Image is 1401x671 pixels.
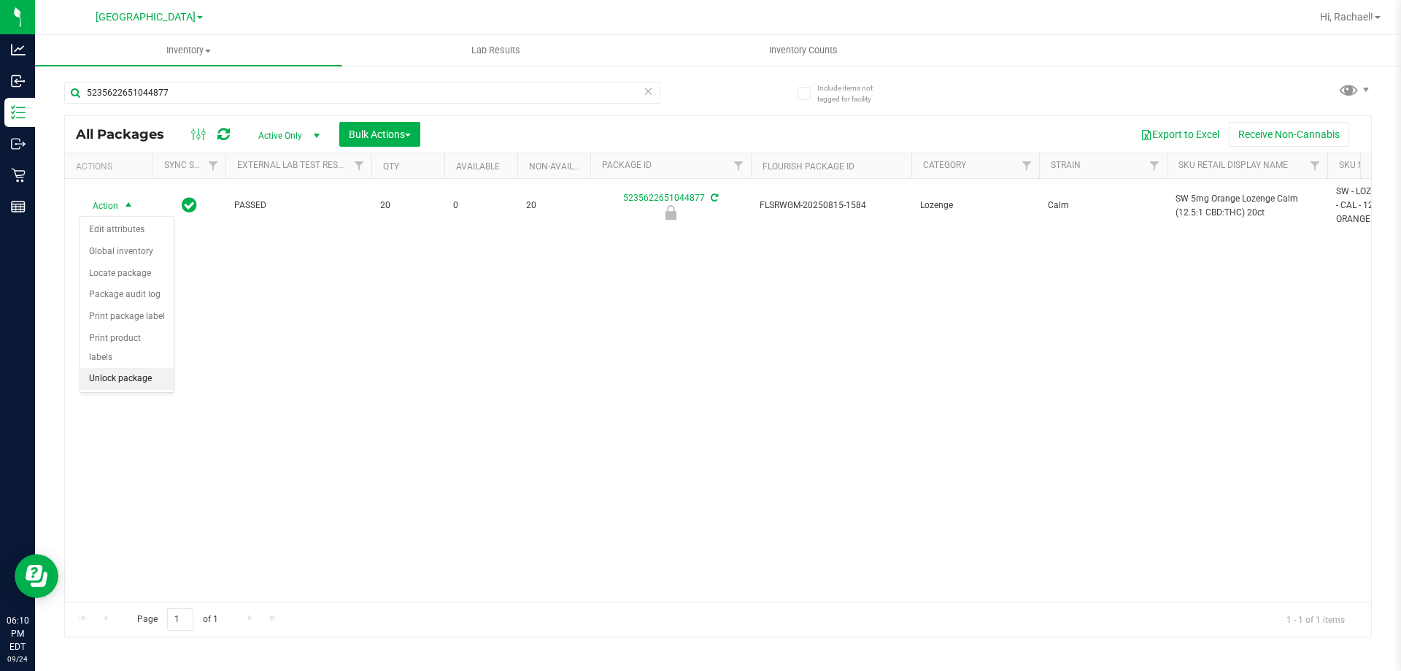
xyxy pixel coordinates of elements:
[1178,160,1288,170] a: Sku Retail Display Name
[727,153,751,178] a: Filter
[1275,608,1356,630] span: 1 - 1 of 1 items
[709,193,718,203] span: Sync from Compliance System
[11,42,26,57] inline-svg: Analytics
[35,35,342,66] a: Inventory
[763,161,854,172] a: Flourish Package ID
[234,199,363,212] span: PASSED
[76,126,179,142] span: All Packages
[383,161,399,172] a: Qty
[1015,153,1039,178] a: Filter
[339,122,420,147] button: Bulk Actions
[1131,122,1229,147] button: Export to Excel
[923,160,966,170] a: Category
[80,306,174,328] li: Print package label
[920,199,1030,212] span: Lozenge
[817,83,890,104] span: Include items not tagged for facility
[760,199,903,212] span: FLSRWGM-20250815-1584
[1051,160,1081,170] a: Strain
[11,199,26,214] inline-svg: Reports
[7,614,28,653] p: 06:10 PM EDT
[1229,122,1349,147] button: Receive Non-Cannabis
[120,196,138,216] span: select
[96,11,196,23] span: [GEOGRAPHIC_DATA]
[749,44,857,57] span: Inventory Counts
[1320,11,1373,23] span: Hi, Rachael!
[164,160,220,170] a: Sync Status
[7,653,28,664] p: 09/24
[588,205,753,220] div: Newly Received
[1176,192,1319,220] span: SW 5mg Orange Lozenge Calm (12.5:1 CBD:THC) 20ct
[342,35,649,66] a: Lab Results
[11,137,26,151] inline-svg: Outbound
[380,199,436,212] span: 20
[80,241,174,263] li: Global inventory
[452,44,540,57] span: Lab Results
[602,160,652,170] a: Package ID
[15,554,58,598] iframe: Resource center
[80,328,174,368] li: Print product labels
[80,368,174,390] li: Unlock package
[237,160,352,170] a: External Lab Test Result
[35,44,342,57] span: Inventory
[80,196,119,216] span: Action
[76,161,147,172] div: Actions
[623,193,705,203] a: 5235622651044877
[80,219,174,241] li: Edit attributes
[1339,160,1383,170] a: SKU Name
[349,129,411,140] span: Bulk Actions
[11,105,26,120] inline-svg: Inventory
[11,74,26,88] inline-svg: Inbound
[347,153,371,178] a: Filter
[80,263,174,285] li: Locate package
[649,35,957,66] a: Inventory Counts
[453,199,509,212] span: 0
[1143,153,1167,178] a: Filter
[456,161,500,172] a: Available
[167,608,193,631] input: 1
[643,82,653,101] span: Clear
[125,608,230,631] span: Page of 1
[526,199,582,212] span: 20
[64,82,660,104] input: Search Package ID, Item Name, SKU, Lot or Part Number...
[11,168,26,183] inline-svg: Retail
[182,195,197,215] span: In Sync
[1303,153,1327,178] a: Filter
[529,161,594,172] a: Non-Available
[201,153,225,178] a: Filter
[1048,199,1158,212] span: Calm
[80,284,174,306] li: Package audit log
